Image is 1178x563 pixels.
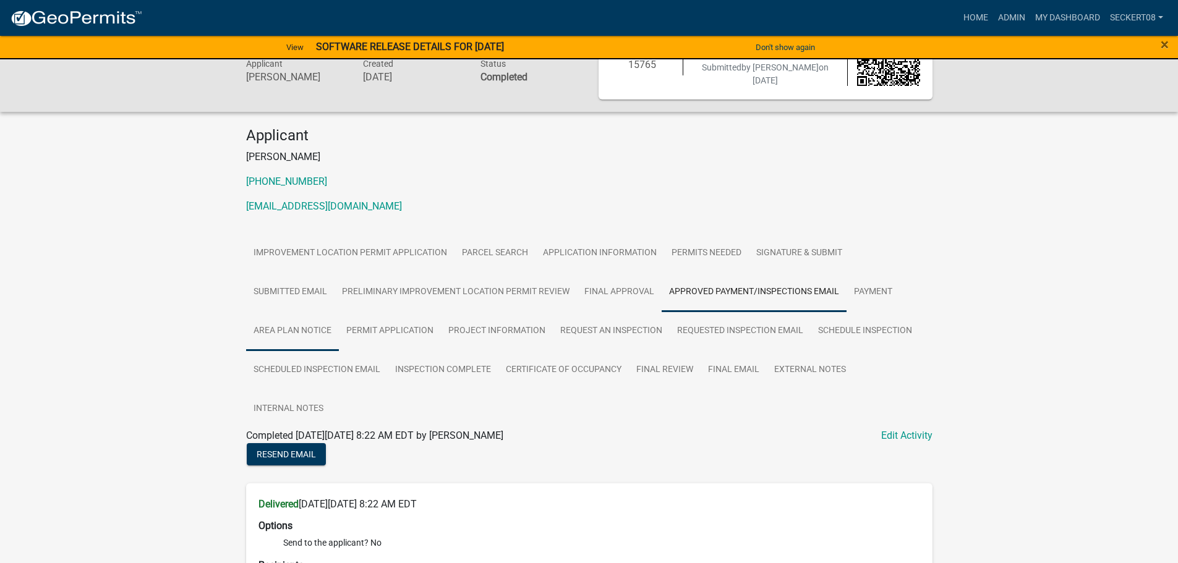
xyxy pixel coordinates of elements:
a: Payment [847,273,900,312]
a: Permit Application [339,311,441,351]
a: Improvement Location Permit Application [246,234,455,273]
strong: SOFTWARE RELEASE DETAILS FOR [DATE] [316,41,504,53]
span: Status [480,59,506,69]
span: Submitted on [DATE] [702,62,829,85]
a: View [281,37,309,57]
span: × [1161,36,1169,53]
a: External Notes [767,350,853,390]
span: by [PERSON_NAME] [741,62,819,72]
a: Edit Activity [881,428,933,443]
a: Certificate of Occupancy [498,350,629,390]
button: Don't show again [751,37,820,57]
a: Permits Needed [664,234,749,273]
span: Created [363,59,393,69]
a: Scheduled Inspection Email [246,350,388,390]
strong: Options [258,520,292,531]
button: Resend Email [247,443,326,465]
a: Signature & Submit [749,234,850,273]
a: Submitted Email [246,273,335,312]
a: Project Information [441,311,553,351]
a: Approved Payment/Inspections Email [662,273,847,312]
a: Home [958,6,993,30]
strong: Completed [480,71,527,83]
a: [EMAIL_ADDRESS][DOMAIN_NAME] [246,200,402,212]
strong: Delivered [258,498,299,510]
a: seckert08 [1105,6,1168,30]
li: Send to the applicant? No [283,536,920,549]
h6: [DATE][DATE] 8:22 AM EDT [258,498,920,510]
a: [PHONE_NUMBER] [246,176,327,187]
h6: [PERSON_NAME] [246,71,345,83]
a: Final Approval [577,273,662,312]
p: [PERSON_NAME] [246,150,933,164]
a: Inspection Complete [388,350,498,390]
a: Parcel search [455,234,536,273]
a: Application Information [536,234,664,273]
a: Final Email [701,350,767,390]
span: Applicant [246,59,283,69]
a: Admin [993,6,1030,30]
a: Preliminary Improvement Location Permit Review [335,273,577,312]
span: Resend Email [257,449,316,459]
a: Final Review [629,350,701,390]
h4: Applicant [246,127,933,145]
a: Requested Inspection Email [670,311,811,351]
h6: [DATE] [363,71,462,83]
a: Internal Notes [246,389,331,429]
button: Close [1161,37,1169,52]
span: Completed [DATE][DATE] 8:22 AM EDT by [PERSON_NAME] [246,430,503,441]
a: Request an Inspection [553,311,670,351]
a: Area Plan Notice [246,311,339,351]
a: My Dashboard [1030,6,1105,30]
a: Schedule Inspection [811,311,920,351]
